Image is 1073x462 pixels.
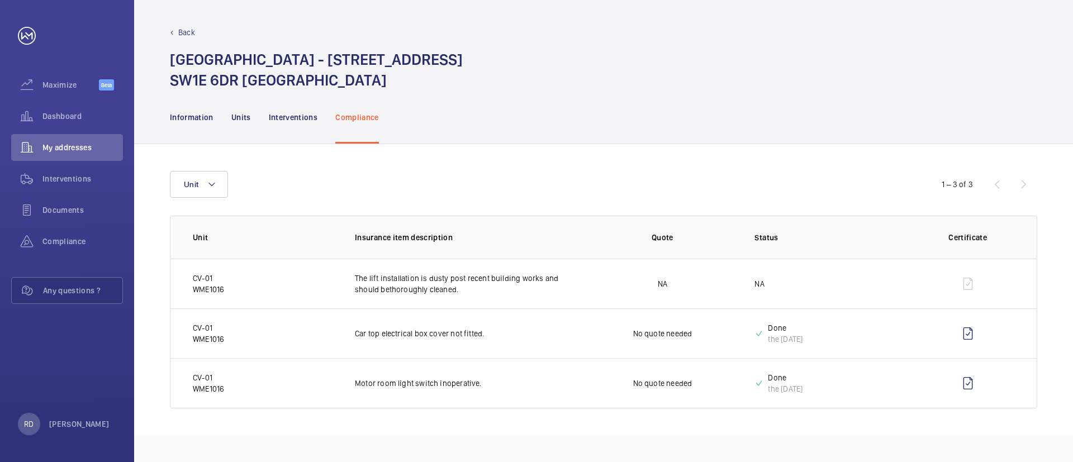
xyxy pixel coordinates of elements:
[42,111,123,122] span: Dashboard
[768,383,803,394] div: the [DATE]
[942,179,973,190] div: 1 – 3 of 3
[42,236,123,247] span: Compliance
[269,112,318,123] p: Interventions
[754,278,764,289] p: NA
[24,418,34,430] p: RD
[768,372,803,383] p: Done
[193,372,224,383] p: CV-01
[355,232,570,243] p: Insurance item description
[42,79,99,91] span: Maximize
[193,322,224,334] p: CV-01
[193,334,224,345] p: WME1016
[170,171,228,198] button: Unit
[754,232,903,243] p: Status
[170,112,213,123] p: Information
[922,232,1014,243] p: Certificate
[633,378,692,389] p: No quote needed
[633,328,692,339] p: No quote needed
[768,334,803,345] div: the [DATE]
[42,173,123,184] span: Interventions
[193,273,224,284] p: CV-01
[193,284,224,295] p: WME1016
[335,112,379,123] p: Compliance
[49,418,110,430] p: [PERSON_NAME]
[355,378,570,389] p: Motor room light switch inoperative.
[178,27,195,38] p: Back
[193,383,224,394] p: WME1016
[231,112,251,123] p: Units
[193,232,337,243] p: Unit
[355,273,570,295] p: The lift installation is dusty post recent building works and should bethoroughly cleaned.
[43,285,122,296] span: Any questions ?
[42,142,123,153] span: My addresses
[170,49,463,91] h1: [GEOGRAPHIC_DATA] - [STREET_ADDRESS] SW1E 6DR [GEOGRAPHIC_DATA]
[355,328,570,339] p: Car top electrical box cover not fitted.
[652,232,673,243] p: Quote
[99,79,114,91] span: Beta
[658,278,667,289] p: NA
[768,322,803,334] p: Done
[42,204,123,216] span: Documents
[184,180,198,189] span: Unit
